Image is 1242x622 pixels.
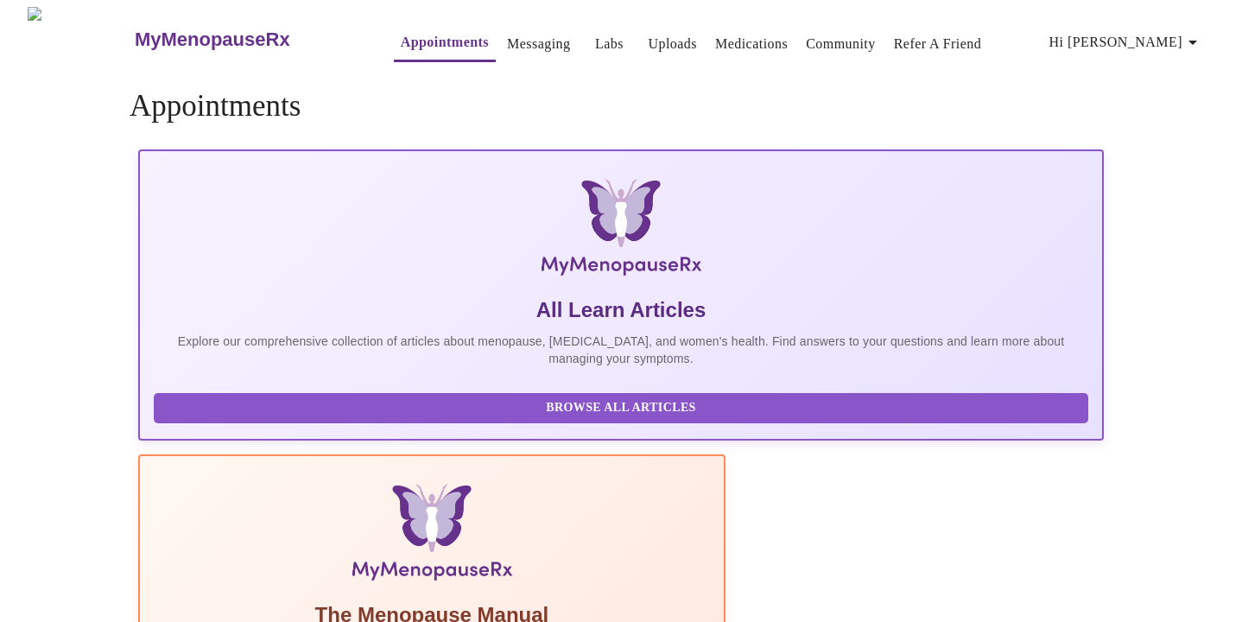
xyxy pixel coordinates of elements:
img: MyMenopauseRx Logo [28,7,132,72]
a: Uploads [648,32,697,56]
a: Refer a Friend [894,32,982,56]
button: Labs [581,27,637,61]
img: Menopause Manual [242,484,621,587]
span: Hi [PERSON_NAME] [1049,30,1203,54]
button: Community [799,27,883,61]
button: Browse All Articles [154,393,1088,423]
button: Appointments [394,25,496,62]
h3: MyMenopauseRx [135,29,290,51]
button: Messaging [500,27,577,61]
a: Browse All Articles [154,399,1093,414]
button: Hi [PERSON_NAME] [1042,25,1210,60]
button: Medications [708,27,795,61]
a: Labs [595,32,624,56]
a: Medications [715,32,788,56]
a: Appointments [401,30,489,54]
span: Browse All Articles [171,397,1071,419]
h5: All Learn Articles [154,296,1088,324]
button: Refer a Friend [887,27,989,61]
h4: Appointments [130,89,1112,124]
a: MyMenopauseRx [132,10,358,70]
button: Uploads [641,27,704,61]
a: Community [806,32,876,56]
img: MyMenopauseRx Logo [299,179,943,282]
a: Messaging [507,32,570,56]
p: Explore our comprehensive collection of articles about menopause, [MEDICAL_DATA], and women's hea... [154,333,1088,367]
